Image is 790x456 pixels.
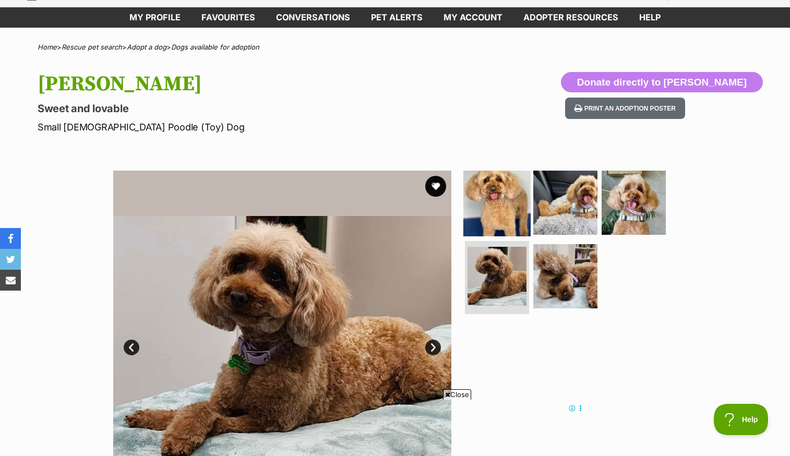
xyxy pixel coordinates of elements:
a: Home [38,43,57,51]
a: Favourites [191,7,266,28]
a: Prev [124,340,139,355]
iframe: Advertisement [205,404,585,451]
a: Pet alerts [361,7,433,28]
a: Dogs available for adoption [171,43,259,51]
h1: [PERSON_NAME] [38,72,479,96]
img: Photo of Mitzi [468,247,526,306]
a: Rescue pet search [62,43,122,51]
a: Adopter resources [513,7,629,28]
button: Donate directly to [PERSON_NAME] [561,72,763,93]
a: My account [433,7,513,28]
a: Adopt a dog [127,43,166,51]
span: Close [443,389,471,400]
button: favourite [425,176,446,197]
img: Photo of Mitzi [533,171,597,235]
a: conversations [266,7,361,28]
a: Help [629,7,671,28]
a: My profile [119,7,191,28]
iframe: Help Scout Beacon - Open [714,404,769,435]
p: Sweet and lovable [38,101,479,116]
a: Next [425,340,441,355]
p: Small [DEMOGRAPHIC_DATA] Poodle (Toy) Dog [38,120,479,134]
div: > > > [11,43,779,51]
img: Photo of Mitzi [533,244,597,308]
button: Print an adoption poster [565,98,685,119]
img: Photo of Mitzi [463,169,531,236]
img: Photo of Mitzi [602,171,666,235]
